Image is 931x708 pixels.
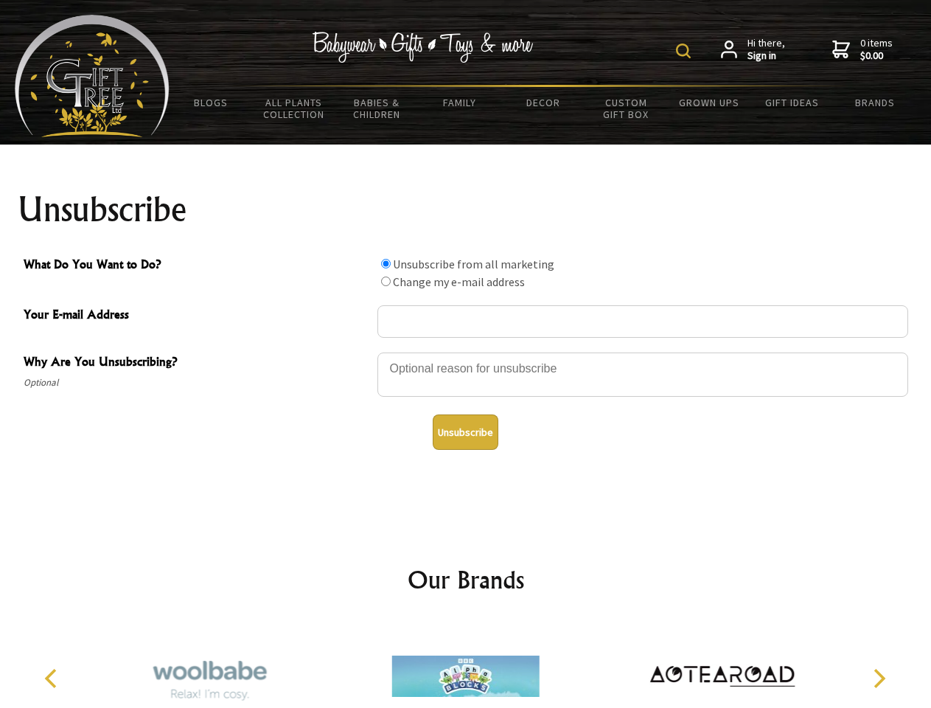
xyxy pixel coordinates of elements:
[860,36,893,63] span: 0 items
[419,87,502,118] a: Family
[18,192,914,227] h1: Unsubscribe
[381,277,391,286] input: What Do You Want to Do?
[313,32,534,63] img: Babywear - Gifts - Toys & more
[377,353,908,397] textarea: Why Are You Unsubscribing?
[860,49,893,63] strong: $0.00
[832,37,893,63] a: 0 items$0.00
[676,44,691,58] img: product search
[381,259,391,268] input: What Do You Want to Do?
[433,414,498,450] button: Unsubscribe
[24,305,370,327] span: Your E-mail Address
[24,255,370,277] span: What Do You Want to Do?
[253,87,336,130] a: All Plants Collection
[377,305,908,338] input: Your E-mail Address
[862,662,895,695] button: Next
[37,662,69,695] button: Previous
[29,562,902,597] h2: Our Brands
[335,87,419,130] a: Babies & Children
[747,37,785,63] span: Hi there,
[393,274,525,289] label: Change my e-mail address
[834,87,917,118] a: Brands
[585,87,668,130] a: Custom Gift Box
[24,374,370,392] span: Optional
[24,353,370,374] span: Why Are You Unsubscribing?
[721,37,785,63] a: Hi there,Sign in
[170,87,253,118] a: BLOGS
[15,15,170,137] img: Babyware - Gifts - Toys and more...
[747,49,785,63] strong: Sign in
[750,87,834,118] a: Gift Ideas
[501,87,585,118] a: Decor
[667,87,750,118] a: Grown Ups
[393,257,554,271] label: Unsubscribe from all marketing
